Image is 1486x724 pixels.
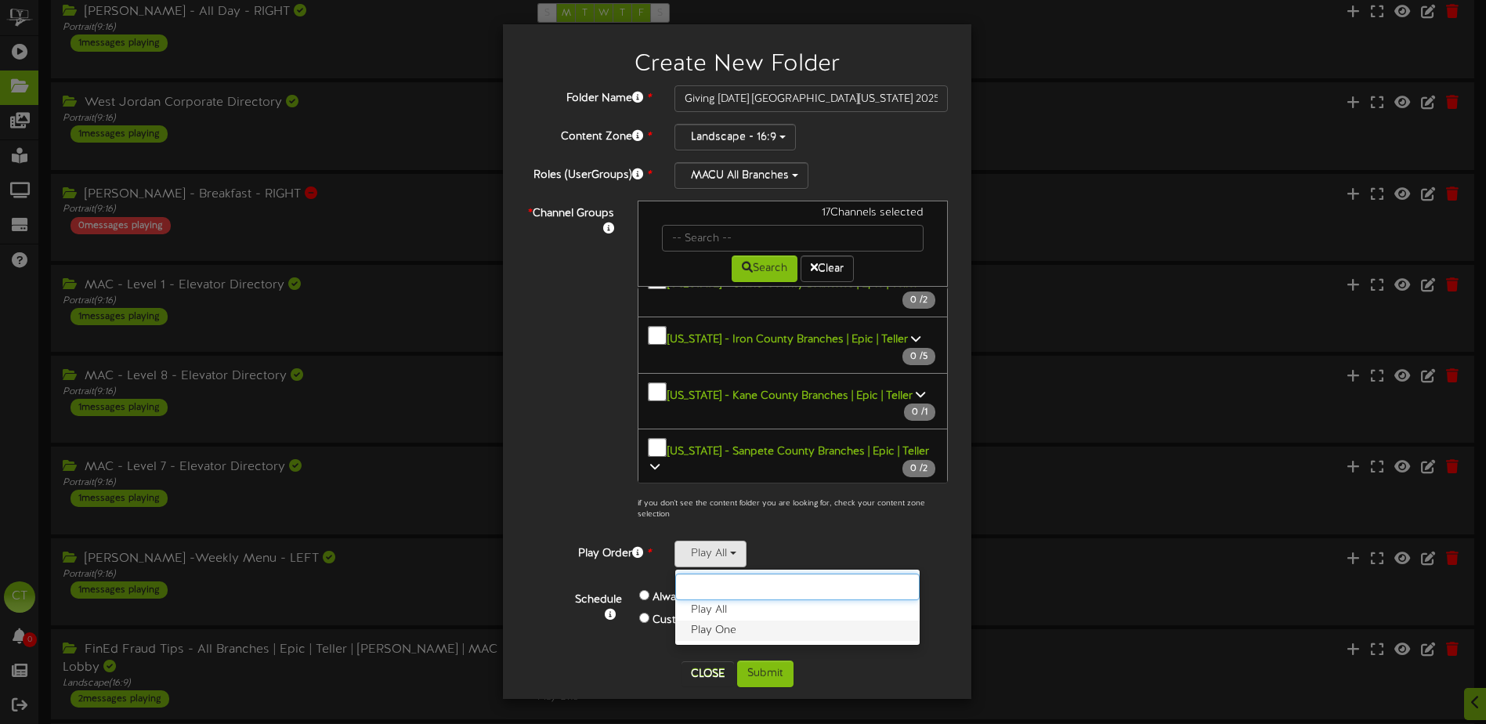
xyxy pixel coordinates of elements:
[638,317,948,374] button: [US_STATE] - Iron County Branches | Epic | Teller 0 /5
[675,621,920,641] label: Play One
[653,613,693,628] label: Custom
[515,124,663,145] label: Content Zone
[801,255,854,282] button: Clear
[638,261,948,318] button: [US_STATE] - Grand County Branches | Epic | Teller 0 /2
[910,295,920,306] span: 0
[902,291,935,309] span: / 2
[650,205,935,225] div: 17 Channels selected
[674,162,808,189] button: MACU All Branches
[515,85,663,107] label: Folder Name
[910,463,920,474] span: 0
[667,389,913,401] b: [US_STATE] - Kane County Branches | Epic | Teller
[653,590,727,606] label: Always Playing
[902,460,935,477] span: / 2
[515,162,663,183] label: Roles (UserGroups)
[910,351,920,362] span: 0
[515,541,663,562] label: Play Order
[737,661,794,687] button: Submit
[904,404,935,421] span: / 1
[575,594,622,606] b: Schedule
[662,225,924,252] input: -- Search --
[667,334,908,346] b: [US_STATE] - Iron County Branches | Epic | Teller
[902,348,935,365] span: / 5
[515,201,626,237] label: Channel Groups
[732,255,797,282] button: Search
[682,661,734,686] button: Close
[674,569,920,646] ul: Play All
[667,446,929,458] b: [US_STATE] - Sanpete County Branches | Epic | Teller
[526,52,948,78] h2: Create New Folder
[675,600,920,621] label: Play All
[674,85,948,112] input: Folder Name
[674,541,747,567] button: Play All
[638,373,948,430] button: [US_STATE] - Kane County Branches | Epic | Teller 0 /1
[638,429,948,486] button: [US_STATE] - Sanpete County Branches | Epic | Teller 0 /2
[674,124,796,150] button: Landscape - 16:9
[912,407,921,418] span: 0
